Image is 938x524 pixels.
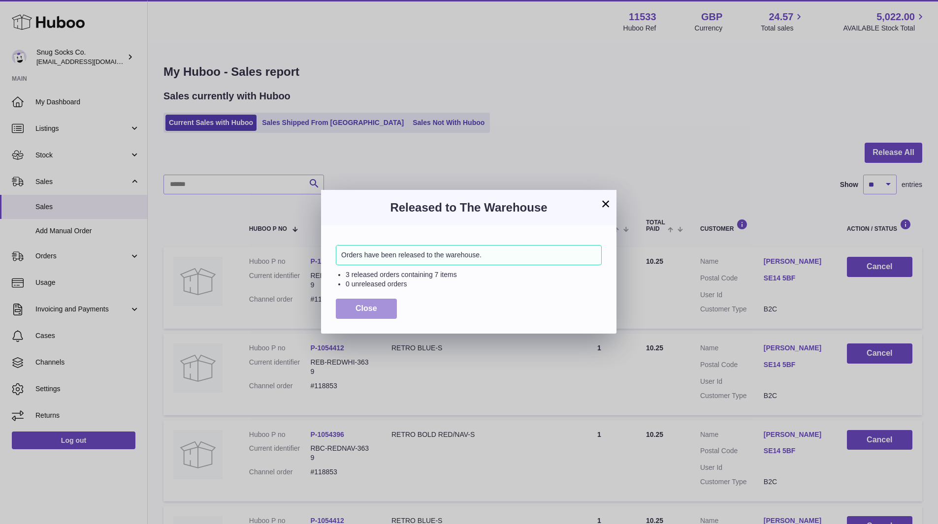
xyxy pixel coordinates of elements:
[600,198,612,210] button: ×
[356,304,377,312] span: Close
[346,279,602,289] li: 0 unreleased orders
[336,299,397,319] button: Close
[336,245,602,265] div: Orders have been released to the warehouse.
[346,270,602,279] li: 3 released orders containing 7 items
[336,200,602,216] h3: Released to The Warehouse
